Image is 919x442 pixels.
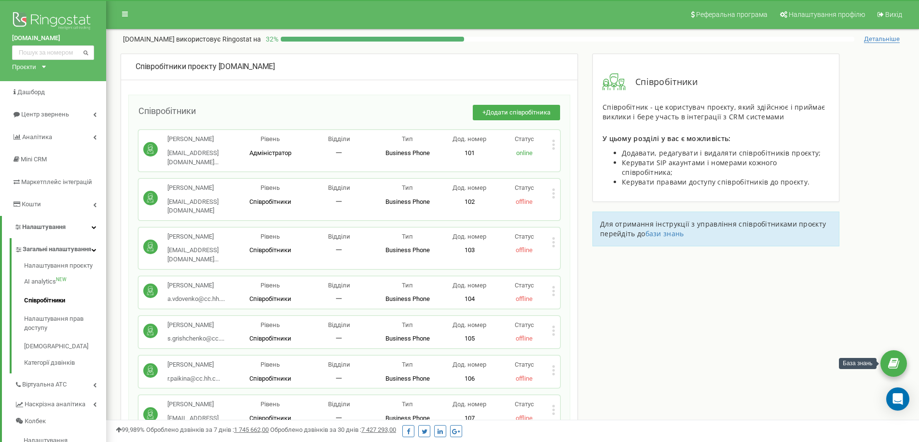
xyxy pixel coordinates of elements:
[234,426,269,433] u: 1 745 662,00
[516,295,533,302] span: offline
[515,400,534,408] span: Статус
[328,282,350,289] span: Відділи
[123,34,261,44] p: [DOMAIN_NAME]
[361,426,396,433] u: 7 427 293,00
[12,10,94,34] img: Ringostat logo
[116,426,145,433] span: 99,989%
[515,184,534,191] span: Статус
[249,149,291,157] span: Адміністратор
[249,335,291,342] span: Співробітники
[453,400,486,408] span: Дод. номер
[12,62,36,71] div: Проєкти
[176,35,261,43] span: використовує Ringostat на
[696,11,768,18] span: Реферальна програма
[21,111,69,118] span: Центр звернень
[385,335,430,342] span: Business Phone
[453,321,486,328] span: Дод. номер
[12,34,94,43] a: [DOMAIN_NAME]
[515,361,534,368] span: Статус
[336,149,342,157] span: 一
[516,198,533,205] span: offline
[328,361,350,368] span: Відділи
[167,295,225,302] span: a.vdovenko@cc.hh....
[385,414,430,422] span: Business Phone
[516,375,533,382] span: offline
[261,400,280,408] span: Рівень
[138,106,196,116] span: Співробітники
[261,321,280,328] span: Рівень
[17,88,45,96] span: Дашборд
[516,149,533,157] span: online
[24,356,106,368] a: Категорії дзвінків
[622,158,777,177] span: Керувати SIP акаунтами і номерами кожного співробітника;
[516,246,533,254] span: offline
[167,198,236,215] p: [EMAIL_ADDRESS][DOMAIN_NAME]
[167,184,236,193] p: [PERSON_NAME]
[14,413,106,430] a: Колбек
[14,393,106,413] a: Наскрізна аналітика
[515,233,534,240] span: Статус
[626,76,698,88] span: Співробітники
[249,375,291,382] span: Співробітники
[402,184,413,191] span: Тип
[136,61,563,72] div: [DOMAIN_NAME]
[24,272,106,291] a: AI analyticsNEW
[270,426,396,433] span: Оброблено дзвінків за 30 днів :
[336,246,342,254] span: 一
[385,198,430,205] span: Business Phone
[600,219,826,238] span: Для отримання інструкції з управління співробітниками проєкту перейдіть до
[515,135,534,143] span: Статус
[261,282,280,289] span: Рівень
[24,261,106,273] a: Налаштування проєкту
[486,109,550,116] span: Додати співробітника
[167,375,220,382] span: r.paikina@cc.hh.c...
[12,45,94,60] input: Пошук за номером
[622,148,821,157] span: Додавати, редагувати і видаляти співробітників проєкту;
[645,229,684,238] a: бази знань
[328,321,350,328] span: Відділи
[839,358,877,369] div: База знань
[328,184,350,191] span: Відділи
[167,360,220,370] p: [PERSON_NAME]
[21,178,92,185] span: Маркетплейс інтеграцій
[167,246,219,263] span: [EMAIL_ADDRESS][DOMAIN_NAME]...
[328,400,350,408] span: Відділи
[442,374,497,384] p: 106
[249,198,291,205] span: Співробітники
[402,282,413,289] span: Тип
[603,134,731,143] span: У цьому розділі у вас є можливість:
[515,321,534,328] span: Статус
[167,135,236,144] p: [PERSON_NAME]
[249,295,291,302] span: Співробітники
[167,281,225,290] p: [PERSON_NAME]
[336,414,342,422] span: 一
[453,282,486,289] span: Дод. номер
[249,414,291,422] span: Співробітники
[453,135,486,143] span: Дод. номер
[385,295,430,302] span: Business Phone
[516,414,533,422] span: offline
[14,238,106,258] a: Загальні налаштування
[261,361,280,368] span: Рівень
[336,375,342,382] span: 一
[167,321,224,330] p: [PERSON_NAME]
[402,233,413,240] span: Тип
[23,245,91,254] span: Загальні налаштування
[442,198,497,207] p: 102
[22,380,67,389] span: Віртуальна АТС
[249,246,291,254] span: Співробітники
[261,233,280,240] span: Рівень
[25,400,85,409] span: Наскрізна аналітика
[402,361,413,368] span: Тип
[261,135,280,143] span: Рівень
[167,400,236,409] p: [PERSON_NAME]
[622,177,809,186] span: Керувати правами доступу співробітників до проєкту.
[24,337,106,356] a: [DEMOGRAPHIC_DATA]
[167,232,236,242] p: [PERSON_NAME]
[442,295,497,304] p: 104
[453,184,486,191] span: Дод. номер
[22,223,66,230] span: Налаштування
[453,233,486,240] span: Дод. номер
[336,335,342,342] span: 一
